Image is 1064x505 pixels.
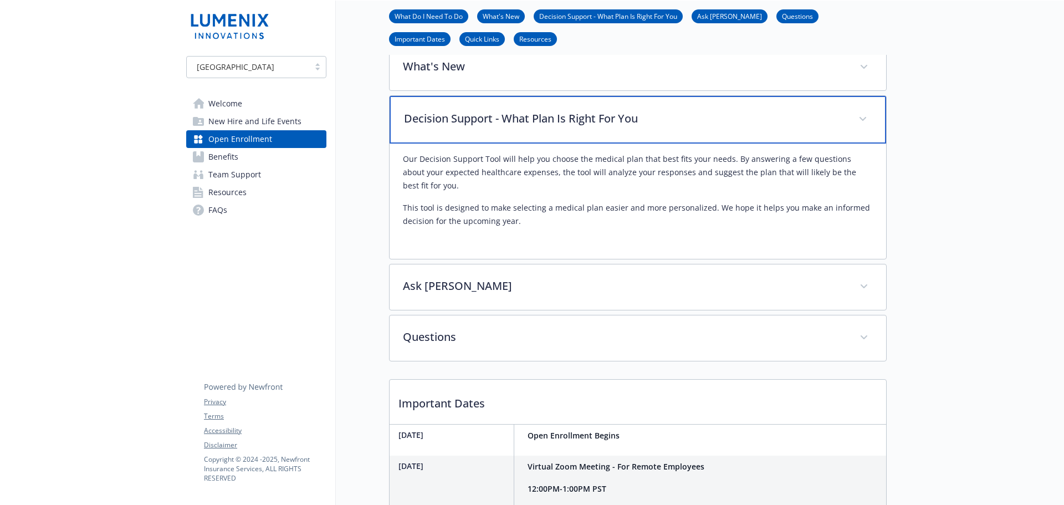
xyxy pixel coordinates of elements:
[208,148,238,166] span: Benefits
[389,33,451,44] a: Important Dates
[204,426,326,436] a: Accessibility
[514,33,557,44] a: Resources
[186,130,326,148] a: Open Enrollment
[389,11,468,21] a: What Do I Need To Do
[186,183,326,201] a: Resources
[404,110,845,127] p: Decision Support - What Plan Is Right For You
[477,11,525,21] a: What's New
[528,430,620,441] strong: Open Enrollment Begins
[186,113,326,130] a: New Hire and Life Events
[204,455,326,483] p: Copyright © 2024 - 2025 , Newfront Insurance Services, ALL RIGHTS RESERVED
[692,11,768,21] a: Ask [PERSON_NAME]
[390,45,886,90] div: What's New
[208,113,301,130] span: New Hire and Life Events
[403,152,873,192] p: Our Decision Support Tool will help you choose the medical plan that best fits your needs. By ans...
[186,201,326,219] a: FAQs
[186,148,326,166] a: Benefits
[208,201,227,219] span: FAQs
[197,61,274,73] span: [GEOGRAPHIC_DATA]
[390,96,886,144] div: Decision Support - What Plan Is Right For You
[208,166,261,183] span: Team Support
[403,329,846,345] p: Questions
[208,183,247,201] span: Resources
[459,33,505,44] a: Quick Links
[403,201,873,228] p: This tool is designed to make selecting a medical plan easier and more personalized. We hope it h...
[390,264,886,310] div: Ask [PERSON_NAME]
[204,411,326,421] a: Terms
[776,11,819,21] a: Questions
[403,58,846,75] p: What's New
[534,11,683,21] a: Decision Support - What Plan Is Right For You
[403,278,846,294] p: Ask [PERSON_NAME]
[186,95,326,113] a: Welcome
[390,315,886,361] div: Questions
[398,429,509,441] p: [DATE]
[208,130,272,148] span: Open Enrollment
[390,380,886,421] p: Important Dates
[390,144,886,259] div: Decision Support - What Plan Is Right For You
[528,483,606,494] strong: 12:00PM-1:00PM PST
[398,460,509,472] p: [DATE]
[528,461,704,472] strong: Virtual Zoom Meeting - For Remote Employees
[192,61,304,73] span: [GEOGRAPHIC_DATA]
[186,166,326,183] a: Team Support
[208,95,242,113] span: Welcome
[204,397,326,407] a: Privacy
[204,440,326,450] a: Disclaimer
